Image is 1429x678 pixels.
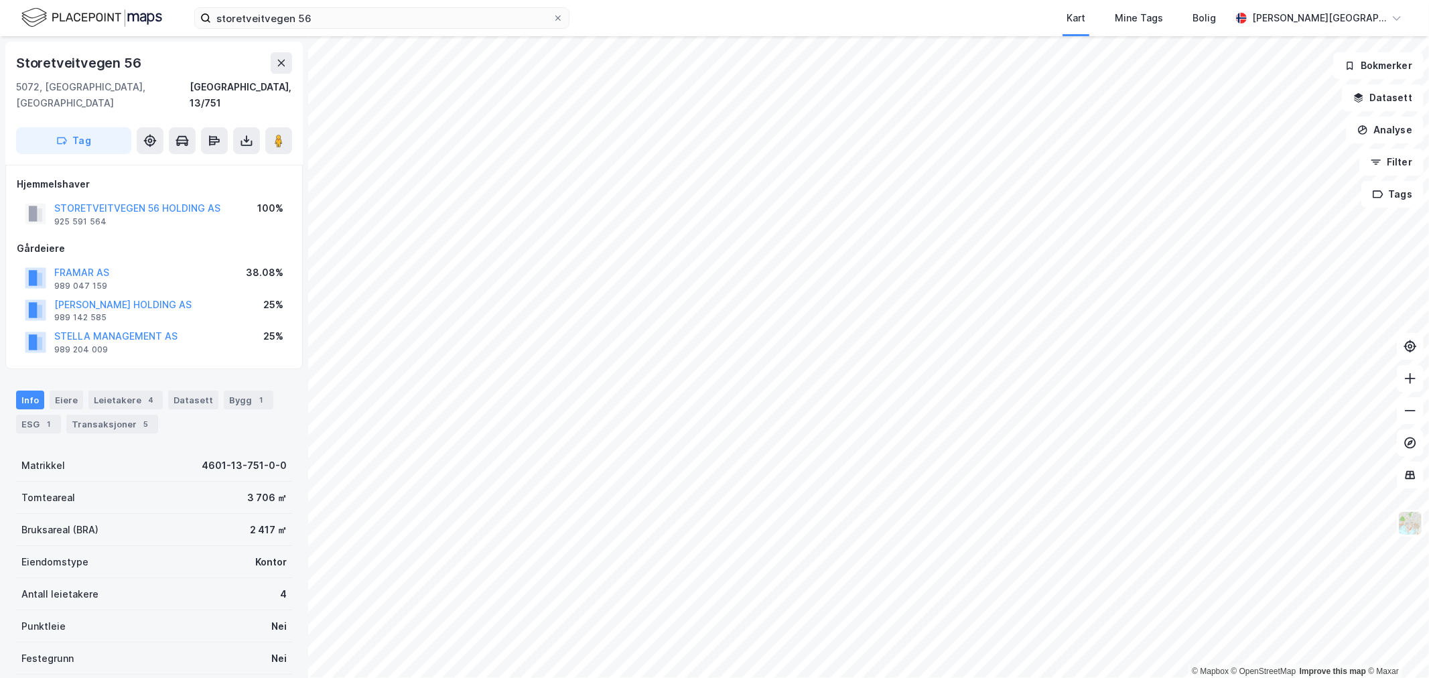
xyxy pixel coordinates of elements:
[54,312,107,323] div: 989 142 585
[21,490,75,506] div: Tomteareal
[271,618,287,634] div: Nei
[1359,149,1424,176] button: Filter
[271,651,287,667] div: Nei
[144,393,157,407] div: 4
[1300,667,1366,676] a: Improve this map
[1067,10,1085,26] div: Kart
[17,241,291,257] div: Gårdeiere
[202,458,287,474] div: 4601-13-751-0-0
[54,344,108,355] div: 989 204 009
[1193,10,1216,26] div: Bolig
[16,415,61,433] div: ESG
[139,417,153,431] div: 5
[1333,52,1424,79] button: Bokmerker
[1361,181,1424,208] button: Tags
[16,391,44,409] div: Info
[21,618,66,634] div: Punktleie
[21,522,98,538] div: Bruksareal (BRA)
[1346,117,1424,143] button: Analyse
[88,391,163,409] div: Leietakere
[1192,667,1229,676] a: Mapbox
[247,490,287,506] div: 3 706 ㎡
[1342,84,1424,111] button: Datasett
[211,8,553,28] input: Søk på adresse, matrikkel, gårdeiere, leietakere eller personer
[17,176,291,192] div: Hjemmelshaver
[16,79,190,111] div: 5072, [GEOGRAPHIC_DATA], [GEOGRAPHIC_DATA]
[1252,10,1386,26] div: [PERSON_NAME][GEOGRAPHIC_DATA]
[21,586,98,602] div: Antall leietakere
[255,554,287,570] div: Kontor
[21,651,74,667] div: Festegrunn
[54,216,107,227] div: 925 591 564
[16,52,143,74] div: Storetveitvegen 56
[21,554,88,570] div: Eiendomstype
[1362,614,1429,678] iframe: Chat Widget
[54,281,107,291] div: 989 047 159
[250,522,287,538] div: 2 417 ㎡
[1398,511,1423,536] img: Z
[1231,667,1296,676] a: OpenStreetMap
[255,393,268,407] div: 1
[21,6,162,29] img: logo.f888ab2527a4732fd821a326f86c7f29.svg
[168,391,218,409] div: Datasett
[1115,10,1163,26] div: Mine Tags
[42,417,56,431] div: 1
[246,265,283,281] div: 38.08%
[280,586,287,602] div: 4
[257,200,283,216] div: 100%
[50,391,83,409] div: Eiere
[263,297,283,313] div: 25%
[190,79,292,111] div: [GEOGRAPHIC_DATA], 13/751
[66,415,158,433] div: Transaksjoner
[224,391,273,409] div: Bygg
[263,328,283,344] div: 25%
[21,458,65,474] div: Matrikkel
[16,127,131,154] button: Tag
